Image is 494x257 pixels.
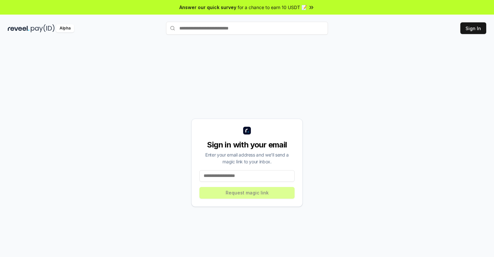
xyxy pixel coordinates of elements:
[199,140,295,150] div: Sign in with your email
[31,24,55,32] img: pay_id
[56,24,74,32] div: Alpha
[460,22,486,34] button: Sign In
[243,127,251,134] img: logo_small
[8,24,29,32] img: reveel_dark
[199,151,295,165] div: Enter your email address and we’ll send a magic link to your inbox.
[179,4,236,11] span: Answer our quick survey
[238,4,307,11] span: for a chance to earn 10 USDT 📝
